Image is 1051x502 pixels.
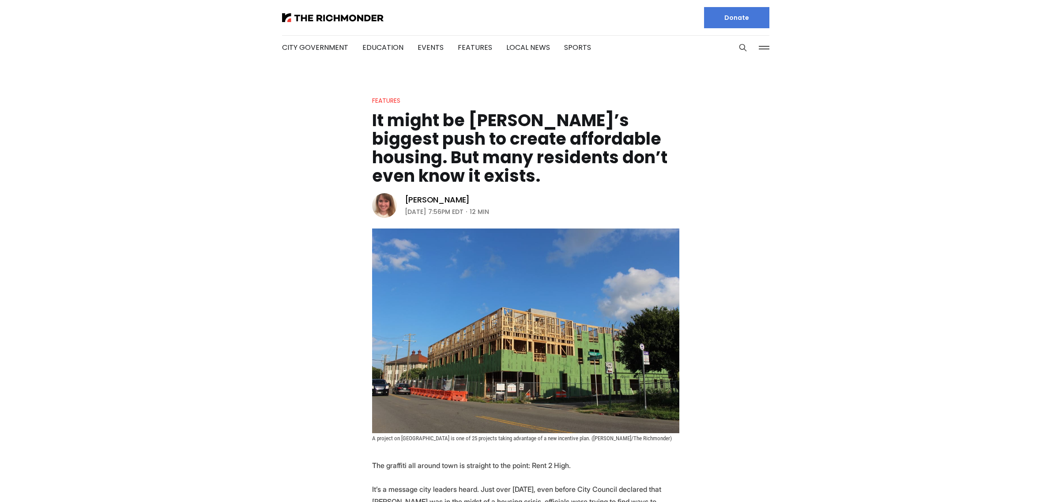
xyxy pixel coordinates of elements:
[470,206,489,217] span: 12 min
[458,42,492,52] a: Features
[362,42,403,52] a: Education
[372,435,672,442] span: A project on [GEOGRAPHIC_DATA] is one of 25 projects taking advantage of a new incentive plan. ([...
[372,229,679,433] img: It might be Richmond’s biggest push to create affordable housing. But many residents don’t even k...
[418,42,444,52] a: Events
[506,42,550,52] a: Local News
[282,42,348,52] a: City Government
[564,42,591,52] a: Sports
[282,13,384,22] img: The Richmonder
[405,195,470,205] a: [PERSON_NAME]
[405,206,463,217] time: [DATE] 7:56PM EDT
[372,111,679,185] h1: It might be [PERSON_NAME]’s biggest push to create affordable housing. But many residents don’t e...
[372,193,397,218] img: Sarah Vogelsong
[704,7,769,28] a: Donate
[372,459,679,472] p: The graffiti all around town is straight to the point: Rent 2 High.
[736,41,750,54] button: Search this site
[830,459,1051,502] iframe: portal-trigger
[372,96,400,105] a: Features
